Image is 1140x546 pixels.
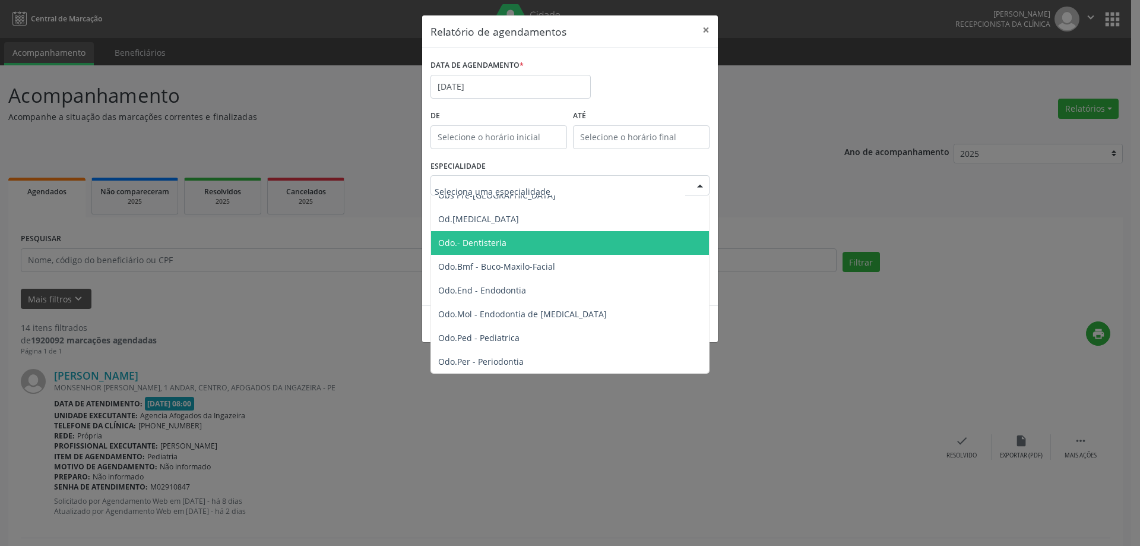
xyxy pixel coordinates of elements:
span: Odo.Per - Periodontia [438,356,524,367]
span: Obs Pre-[GEOGRAPHIC_DATA] [438,190,556,201]
label: ESPECIALIDADE [430,157,486,176]
input: Selecione o horário final [573,125,710,149]
span: Od.[MEDICAL_DATA] [438,213,519,225]
span: Odo.End - Endodontia [438,285,526,296]
button: Close [694,15,718,45]
label: De [430,107,567,125]
span: Odo.Bmf - Buco-Maxilo-Facial [438,261,555,272]
label: ATÉ [573,107,710,125]
span: Odo.- Dentisteria [438,237,506,248]
span: Odo.Ped - Pediatrica [438,332,520,343]
input: Selecione o horário inicial [430,125,567,149]
span: Odo.Mol - Endodontia de [MEDICAL_DATA] [438,308,607,320]
label: DATA DE AGENDAMENTO [430,56,524,75]
input: Selecione uma data ou intervalo [430,75,591,99]
input: Seleciona uma especialidade [435,179,685,203]
h5: Relatório de agendamentos [430,24,566,39]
